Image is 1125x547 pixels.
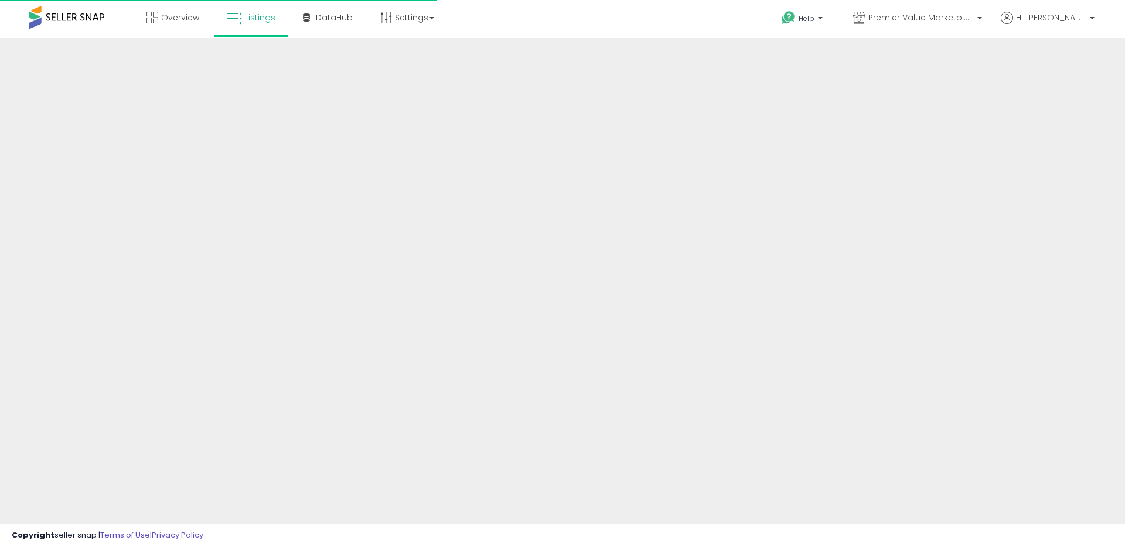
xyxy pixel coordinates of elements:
span: Listings [245,12,275,23]
span: DataHub [316,12,353,23]
span: Overview [161,12,199,23]
span: Hi [PERSON_NAME] [1016,12,1086,23]
i: Get Help [781,11,796,25]
a: Hi [PERSON_NAME] [1001,12,1095,38]
a: Help [772,2,834,38]
span: Help [799,13,814,23]
span: Premier Value Marketplace LLC [868,12,974,23]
